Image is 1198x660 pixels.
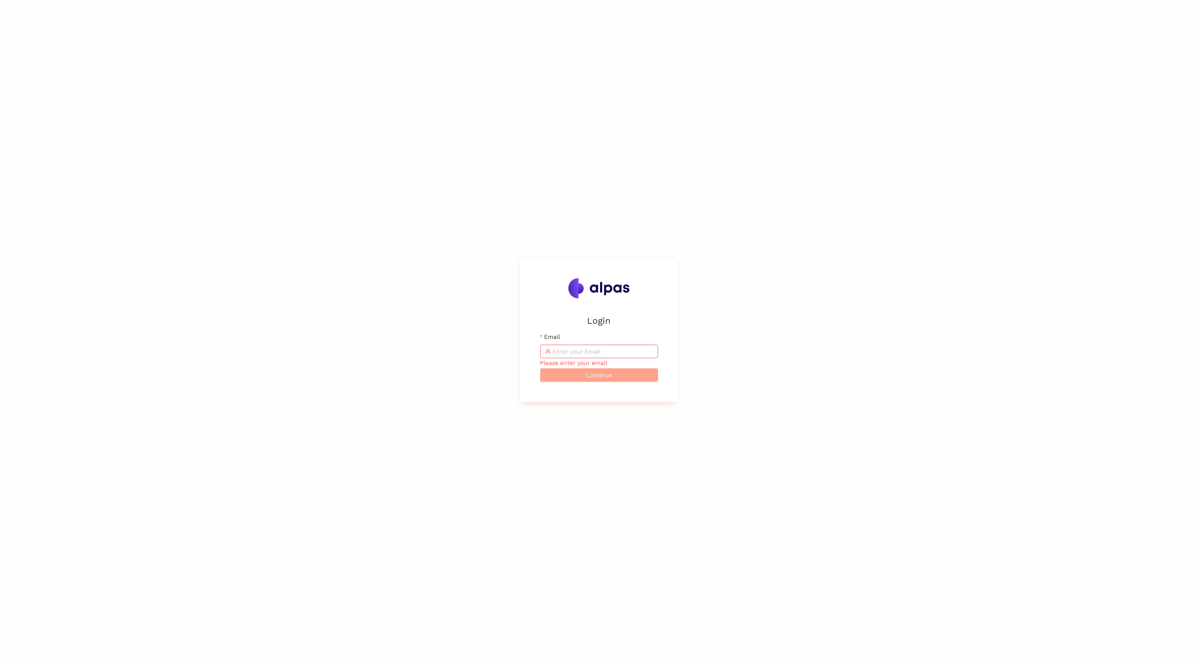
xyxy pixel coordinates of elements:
[540,368,658,382] button: Continue
[540,314,658,327] h2: Login
[540,358,658,368] div: Please enter your email
[540,332,560,341] label: Email
[553,347,653,356] input: Email
[586,370,612,380] span: Continue
[568,278,630,298] img: Alpas.ai Logo
[545,349,551,354] span: user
